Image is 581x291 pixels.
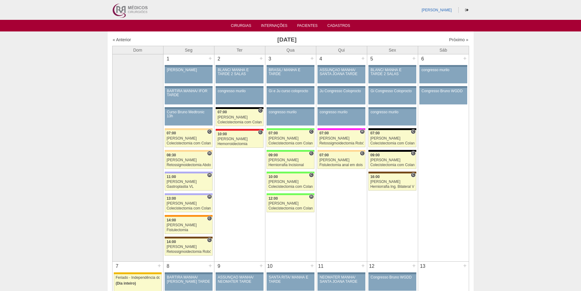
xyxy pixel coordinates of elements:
div: 13 [418,262,428,271]
div: + [462,262,468,270]
a: Próximo » [449,37,468,42]
a: C 07:00 [PERSON_NAME] Colecistectomia com Colangiografia VL [216,109,263,126]
div: [PERSON_NAME] [370,180,414,184]
div: Feriado - Independência do [GEOGRAPHIC_DATA] [116,276,160,280]
span: Consultório [360,151,364,156]
a: Congresso Bruno WGDD [368,274,416,291]
div: 4 [316,54,326,64]
div: Curso Bruno Medtronic 13h [167,110,210,118]
div: Retossigmoidectomia Abdominal VL [167,163,211,167]
div: Key: Aviso [317,65,365,67]
span: 14:00 [167,218,176,222]
a: H 07:00 [PERSON_NAME] Retossigmoidectomia Robótica [317,130,365,147]
div: Key: Santa Joana [368,172,416,173]
div: Key: Brasil [267,172,314,173]
div: Key: Aviso [368,272,416,274]
span: Consultório [207,216,212,221]
span: Hospital [207,194,212,199]
div: Herniorrafia Ing. Bilateral VL [370,185,414,189]
span: 07:00 [319,153,329,157]
span: Hospital [309,194,314,199]
div: Key: Blanc [368,128,416,130]
div: Colecistectomia com Colangiografia VL [370,163,414,167]
div: + [411,54,417,62]
div: Key: Bartira [165,150,212,152]
span: Consultório [207,238,212,242]
a: C 10:00 [PERSON_NAME] Colecistectomia com Colangiografia VL [267,173,314,191]
div: Key: Brasil [267,128,314,130]
div: Colecistectomia com Colangiografia VL [167,206,211,210]
div: Key: Aviso [267,86,314,88]
div: Herniorrafia Incisional [268,163,313,167]
div: Key: Aviso [267,272,314,274]
div: Key: Aviso [317,107,365,109]
a: congresso murilo [267,109,314,125]
span: 14:00 [167,240,176,244]
div: Gi Congresso Coloprocto [371,89,414,93]
div: [PERSON_NAME] [167,68,210,72]
th: Sex [367,46,418,54]
span: Hospital [207,151,212,156]
div: BARTIRA MANHÃ/ IFOR TARDE [167,89,210,97]
a: [PERSON_NAME] [165,67,212,83]
div: Key: Aviso [165,272,212,274]
div: 5 [367,54,377,64]
span: 09:00 [268,153,278,157]
h3: [DATE] [198,35,376,44]
div: Key: Aviso [368,86,416,88]
a: C 07:00 [PERSON_NAME] Colecistectomia com Colangiografia VL [165,130,212,147]
div: [PERSON_NAME] [167,245,211,249]
div: Key: Aviso [368,107,416,109]
span: Consultório [258,108,263,113]
div: [PERSON_NAME] [370,136,414,140]
div: Key: Aviso [419,65,467,67]
span: Hospital [207,173,212,177]
div: Key: São Luiz - SCS [165,215,212,217]
div: + [208,262,213,270]
a: C 14:00 [PERSON_NAME] Retossigmoidectomia Robótica [165,238,212,256]
div: Key: Christóvão da Gama [165,172,212,173]
div: congresso murilo [269,110,312,114]
span: Consultório [309,173,314,177]
div: NEOMATER MANHÃ/ SANTA JOANA TARDE [320,275,363,283]
div: Key: Aviso [267,65,314,67]
div: Key: Aviso [165,65,212,67]
a: Cadastros [327,24,350,30]
div: BRASIL/ MANHÃ E TARDE [269,68,312,76]
div: Key: Aviso [165,107,212,109]
div: + [208,54,213,62]
a: H 08:30 [PERSON_NAME] Retossigmoidectomia Abdominal VL [165,152,212,169]
div: Key: Aviso [368,65,416,67]
div: Colecistectomia com Colangiografia VL [167,141,211,145]
div: Key: Aviso [317,86,365,88]
a: C 07:00 [PERSON_NAME] Fistulectomia anal em dois tempos [317,152,365,169]
span: Consultório [258,130,263,135]
a: congresso murilo [317,109,365,125]
a: C 09:00 [PERSON_NAME] Colecistectomia com Colangiografia VL [368,152,416,169]
div: 10 [265,262,275,271]
a: Internações [261,24,288,30]
div: + [310,54,315,62]
a: SANTA RITA/ MANHÃ E TARDE [267,274,314,291]
div: Key: Feriado [114,272,161,274]
div: 12 [367,262,377,271]
div: [PERSON_NAME] [268,202,313,206]
div: + [157,262,162,270]
div: Key: Christóvão da Gama [165,193,212,195]
div: Key: Blanc [368,150,416,152]
div: ASSUNÇÃO MANHÃ/ NEOMATER TARDE [218,275,261,283]
span: Consultório [309,129,314,134]
div: 3 [265,54,275,64]
th: Ter [214,46,265,54]
a: Ju Congresso Coloprocto [317,88,365,104]
div: 8 [163,262,173,271]
div: congresso murilo [371,110,414,114]
th: Qua [265,46,316,54]
div: BLANC/ MANHÃ E TARDE 2 SALAS [371,68,414,76]
span: Consultório [411,151,415,156]
a: ASSUNÇÃO MANHÃ/ NEOMATER TARDE [216,274,263,291]
div: Key: Aviso [216,86,263,88]
div: Key: Aviso [419,86,467,88]
div: Congresso Bruno WGDD [421,89,465,93]
div: ASSUNÇÃO MANHÃ/ SANTA JOANA TARDE [320,68,363,76]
